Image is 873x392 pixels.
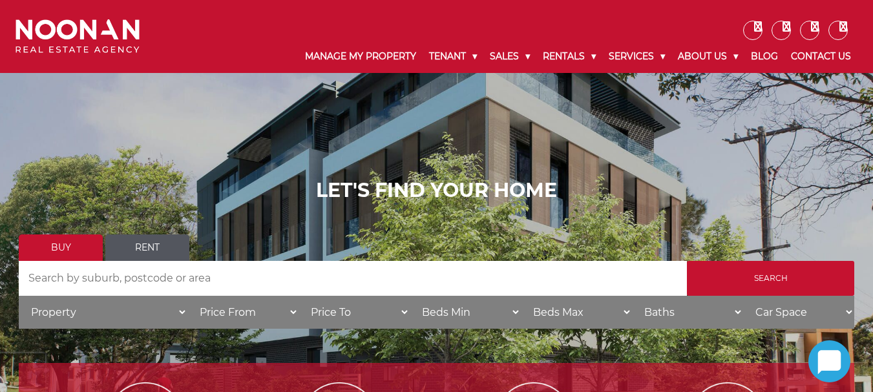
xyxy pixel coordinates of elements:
[19,261,687,296] input: Search by suburb, postcode or area
[602,40,671,73] a: Services
[19,179,854,202] h1: LET'S FIND YOUR HOME
[536,40,602,73] a: Rentals
[105,234,189,261] a: Rent
[784,40,857,73] a: Contact Us
[16,19,140,54] img: Noonan Real Estate Agency
[423,40,483,73] a: Tenant
[299,40,423,73] a: Manage My Property
[687,261,854,296] input: Search
[671,40,744,73] a: About Us
[744,40,784,73] a: Blog
[19,234,103,261] a: Buy
[483,40,536,73] a: Sales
